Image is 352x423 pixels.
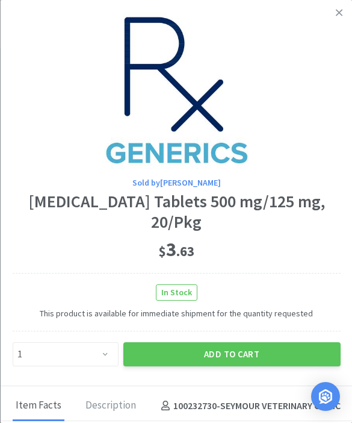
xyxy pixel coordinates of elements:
[98,12,255,169] img: 5407c5887bbd43a199b47a98a0dacd8d_707611.jpeg
[12,301,340,320] span: This product is available for immediate shipment for the quantity requested
[311,382,340,411] div: Open Intercom Messenger
[12,391,64,421] div: Item Facts
[158,243,165,260] span: $
[82,391,138,421] div: Description
[12,192,340,232] div: [MEDICAL_DATA] Tablets 500 mg/125 mg, 20/Pkg
[156,285,196,300] span: In Stock
[158,237,194,262] span: 3
[176,243,194,260] span: . 63
[123,342,340,366] button: Add to Cart
[156,398,340,414] h4: 100232730 - SEYMOUR VETERINARY CLINIC
[12,176,340,189] div: Sold by [PERSON_NAME]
